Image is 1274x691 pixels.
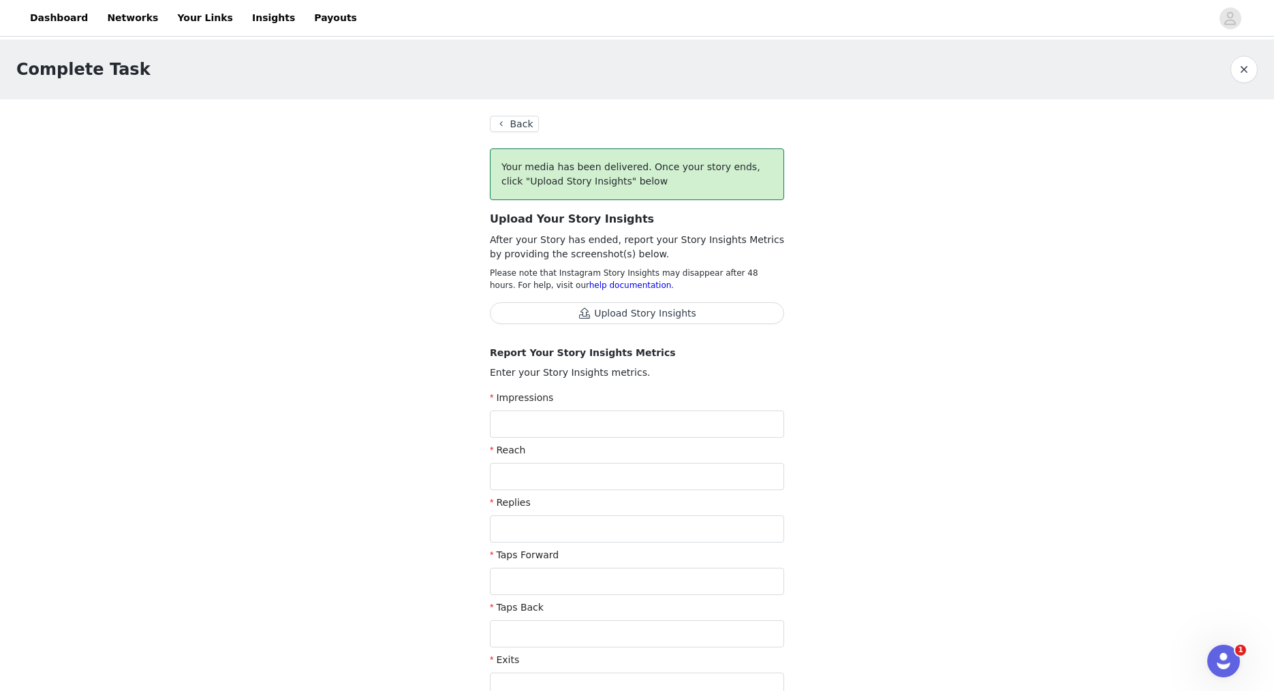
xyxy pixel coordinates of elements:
[490,116,539,132] button: Back
[501,161,760,187] span: Your media has been delivered. Once your story ends, click "Upload Story Insights" below
[589,280,672,290] a: help documentation
[490,602,544,613] label: Taps Back
[490,497,531,508] label: Replies
[244,3,303,33] a: Insights
[16,57,151,82] h1: Complete Task
[490,308,784,319] span: Upload Story Insights
[1224,7,1237,29] div: avatar
[490,267,784,291] p: Please note that Instagram Story Insights may disappear after 48 hours. For help, visit our .
[490,445,525,455] label: Reach
[99,3,166,33] a: Networks
[1235,645,1246,656] span: 1
[306,3,365,33] a: Payouts
[490,549,559,560] label: Taps Forward
[490,366,784,380] p: Enter your Story Insights metrics.
[490,392,553,403] label: Impressions
[490,654,519,665] label: Exits
[490,211,784,227] h3: Upload Your Story Insights
[490,302,784,324] button: Upload Story Insights
[490,233,784,261] p: After your Story has ended, report your Story Insights Metrics by providing the screenshot(s) below.
[169,3,241,33] a: Your Links
[490,346,784,360] p: Report Your Story Insights Metrics
[22,3,96,33] a: Dashboard
[1207,645,1240,677] iframe: Intercom live chat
